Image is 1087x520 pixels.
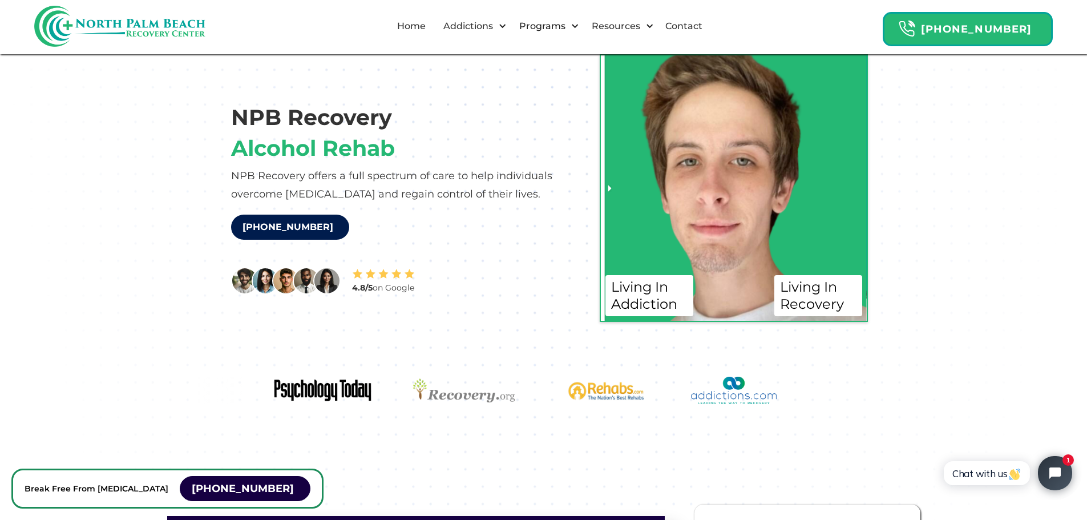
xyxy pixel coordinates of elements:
a: Home [390,8,433,45]
img: A woman in a blue shirt is smiling. [252,267,279,295]
h1: NPB Recovery [231,105,392,130]
div: Programs [516,19,568,33]
img: A man with a beard smiling at the camera. [231,267,258,295]
p: Break Free From [MEDICAL_DATA] [25,482,168,495]
a: [PHONE_NUMBER] [231,215,349,240]
div: Living In Addiction [605,275,693,316]
div: Addictions [434,8,510,45]
a: [PHONE_NUMBER] [180,476,310,501]
div: Living In Recovery [774,275,862,316]
img: A woman in a business suit posing for a picture. [313,267,341,295]
strong: [PHONE_NUMBER] [243,221,333,232]
img: Stars review icon [352,268,415,280]
p: NPB Recovery offers a full spectrum of care to help individuals overcome [MEDICAL_DATA] and regai... [231,167,555,203]
strong: [PHONE_NUMBER] [921,23,1032,35]
div: on Google [352,282,414,293]
a: Contact [658,8,709,45]
strong: [PHONE_NUMBER] [192,482,294,495]
img: Header Calendar Icons [898,20,915,38]
div: Resources [589,19,643,33]
strong: 4.8/5 [352,283,373,293]
img: A man with a beard and a mustache. [272,267,300,295]
div: Resources [582,8,657,45]
iframe: Tidio Chat [931,446,1082,500]
img: A man with a beard wearing a white shirt and black tie. [293,267,320,295]
a: Header Calendar Icons[PHONE_NUMBER] [883,6,1053,46]
div: Addictions [441,19,496,33]
div: Programs [510,8,582,45]
h1: Alcohol Rehab [231,136,395,161]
